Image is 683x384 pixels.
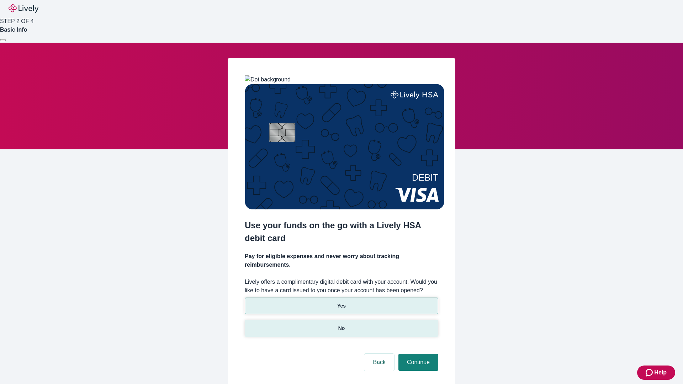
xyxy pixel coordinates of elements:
[364,354,394,371] button: Back
[245,298,438,314] button: Yes
[338,325,345,332] p: No
[637,366,675,380] button: Zendesk support iconHelp
[245,219,438,245] h2: Use your funds on the go with a Lively HSA debit card
[245,252,438,269] h4: Pay for eligible expenses and never worry about tracking reimbursements.
[337,302,346,310] p: Yes
[245,75,291,84] img: Dot background
[245,278,438,295] label: Lively offers a complimentary digital debit card with your account. Would you like to have a card...
[245,84,444,209] img: Debit card
[9,4,38,13] img: Lively
[654,368,667,377] span: Help
[245,320,438,337] button: No
[646,368,654,377] svg: Zendesk support icon
[398,354,438,371] button: Continue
